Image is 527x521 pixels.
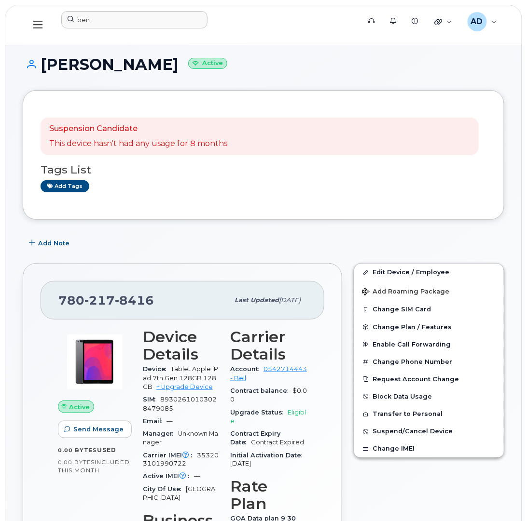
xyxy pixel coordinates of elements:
span: 89302610103028479085 [143,396,217,412]
button: Send Message [58,421,132,438]
h3: Device Details [143,328,219,363]
span: — [166,417,173,425]
span: 8416 [115,293,154,307]
a: Add tags [41,180,89,192]
span: SIM [143,396,160,403]
a: + Upgrade Device [156,383,213,390]
span: Active [69,402,90,412]
span: Contract Expired [251,439,304,446]
span: Enable Call Forwarding [373,341,451,348]
span: Change Plan / Features [373,323,452,331]
span: Email [143,417,166,425]
button: Change SIM Card [354,301,504,318]
button: Change IMEI [354,440,504,457]
button: Request Account Change [354,371,504,388]
img: image20231002-3703462-kz1vj5.jpeg [66,333,124,391]
button: Transfer to Personal [354,405,504,423]
span: 353203101990722 [143,452,219,468]
span: Initial Activation Date [230,452,306,459]
button: Add Note [23,234,78,252]
h3: Carrier Details [230,328,307,363]
span: Upgrade Status [230,409,288,416]
small: Active [188,58,227,69]
span: Account [230,365,263,373]
span: 0.00 Bytes [58,459,95,466]
p: Suspension Candidate [49,123,227,134]
p: This device hasn't had any usage for 8 months [49,138,227,149]
button: Block Data Usage [354,388,504,405]
span: — [194,473,200,480]
span: Carrier IMEI [143,452,197,459]
span: Add Note [38,239,69,248]
span: Suspend/Cancel Device [373,428,453,435]
span: Send Message [73,425,124,434]
span: Active IMEI [143,473,194,480]
a: Edit Device / Employee [354,264,504,281]
span: [DATE] [279,296,301,304]
button: Enable Call Forwarding [354,336,504,353]
span: Manager [143,430,178,437]
span: 780 [58,293,154,307]
span: used [97,446,116,454]
span: [GEOGRAPHIC_DATA] [143,486,215,502]
span: Contract Expiry Date [230,430,280,446]
span: City Of Use [143,486,186,493]
span: Unknown Manager [143,430,218,446]
span: Eligible [230,409,306,425]
span: [DATE] [230,460,251,468]
h1: [PERSON_NAME] [23,56,504,73]
h3: Tags List [41,164,486,176]
h3: Rate Plan [230,478,307,513]
span: Device [143,365,171,373]
span: Tablet Apple iPad 7th Gen 128GB 128GB [143,365,218,390]
button: Suspend/Cancel Device [354,423,504,440]
button: Change Phone Number [354,353,504,371]
span: 217 [84,293,115,307]
span: Add Roaming Package [362,288,449,297]
span: Contract balance [230,387,292,394]
span: Last updated [235,296,279,304]
span: included this month [58,459,130,475]
button: Change Plan / Features [354,319,504,336]
a: 0542714443 - Bell [230,365,307,381]
span: 0.00 Bytes [58,447,97,454]
button: Add Roaming Package [354,281,504,301]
